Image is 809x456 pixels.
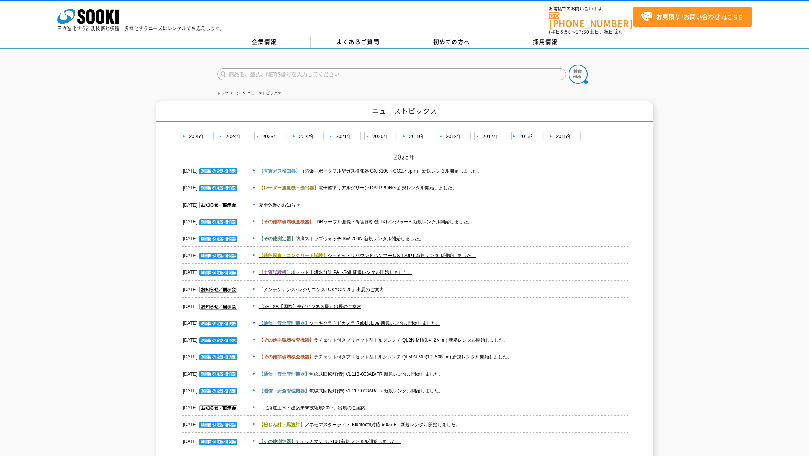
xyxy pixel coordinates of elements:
[259,354,512,360] a: 【その他非破壊検査機器】ラチェット付きプリセット型トルクレンチ QL50N-MH(10~50N･m) 新規レンタル開始しました。
[549,7,633,11] span: お電話でのお問い合わせは
[433,37,470,46] span: 初めての方へ
[259,168,300,174] span: 【有害ガス検知器】
[259,439,401,444] a: 【その他測定器】チェッカマン KC-100 新規レンタル開始しました。
[259,388,309,394] span: 【通信・安全管理機器】
[199,270,237,276] img: 測量機・測定器・計測器
[199,287,237,293] img: お知らせ
[183,383,239,396] dt: [DATE]
[633,7,752,27] a: お見積り･お問い合わせはこちら
[217,68,566,80] input: 商品名、型式、NETIS番号を入力してください
[183,230,239,243] dt: [DATE]
[259,270,291,275] span: 【土質試験機】
[656,12,720,21] strong: お見積り･お問い合わせ
[259,321,440,326] a: 【通信・安全管理機器】ソーキクラウドカメラ Rabbit Live 新規レンタル開始しました。
[259,304,361,309] a: 『SPEXA【国際】宇宙ビジネス展』出展のご案内
[183,416,239,429] dt: [DATE]
[549,12,633,28] a: [PHONE_NUMBER]
[401,132,436,142] a: 2019年
[217,36,311,48] a: 企業情報
[259,236,424,241] a: 【その他測定器】防滴ストップウォッチ SW-709N 新規レンタル開始しました。
[199,304,237,310] img: お知らせ
[311,36,404,48] a: よくあるご質問
[183,264,239,277] dt: [DATE]
[641,11,743,23] span: はこちら
[183,197,239,210] dt: [DATE]
[498,36,592,48] a: 採用情報
[181,153,628,161] h2: 2025年
[259,253,328,258] span: 【鉄筋探査・コンクリート試験】
[183,213,239,226] dt: [DATE]
[241,90,281,98] li: ニューストピックス
[259,337,314,343] span: 【その他非破壊検査機器】
[199,337,237,344] img: 測量機・測定器・計測器
[259,202,300,208] a: 夏季休業のお知らせ
[259,236,296,241] span: 【その他測定器】
[217,91,240,95] a: トップページ
[199,219,237,225] img: 測量機・測定器・計測器
[259,321,309,326] span: 【通信・安全管理機器】
[57,26,225,31] p: 日々進化する計測技術と多種・多様化するニーズにレンタルでお応えします。
[183,399,239,412] dt: [DATE]
[548,132,583,142] a: 2015年
[183,179,239,192] dt: [DATE]
[218,132,252,142] a: 2024年
[199,354,237,360] img: 測量機・測定器・計測器
[259,219,314,225] span: 【その他非破壊検査機器】
[156,101,653,122] h1: ニューストピックス
[199,202,237,208] img: お知らせ
[183,298,239,311] dt: [DATE]
[259,185,457,191] a: 【レーザー測量機・墨出器】電子整準リアルグリーン DSLP-90RG 新規レンタル開始しました。
[183,433,239,446] dt: [DATE]
[259,422,305,427] span: 【粉じん計・風速計】
[259,168,482,174] a: 【有害ガス検知器】（防爆）ポータブル型ガス検知器 GX-6100（CO2／ppm） 新規レンタル開始しました。
[199,185,237,191] img: 測量機・測定器・計測器
[569,65,588,84] img: btn_search.png
[259,253,476,258] a: 【鉄筋探査・コンクリート試験】シュミットリバウンドハンマー OS-120PT 新規レンタル開始しました。
[474,132,509,142] a: 2017年
[181,132,216,142] a: 2025年
[364,132,399,142] a: 2020年
[511,132,546,142] a: 2016年
[199,321,237,327] img: 測量機・測定器・計測器
[199,253,237,259] img: 測量機・測定器・計測器
[199,405,237,411] img: お知らせ
[183,163,239,176] dt: [DATE]
[328,132,362,142] a: 2021年
[259,287,384,292] a: 『メンテンナンス･レジリエンスTOKYO2025』出展のご案内
[259,219,473,225] a: 【その他非破壊検査機器】TDRケーブル測長・障害診断機 TXレンジャーS 新規レンタル開始しました。
[560,28,571,35] span: 8:50
[183,247,239,260] dt: [DATE]
[183,315,239,328] dt: [DATE]
[549,28,625,35] span: (平日 ～ 土日、祝日除く)
[438,132,473,142] a: 2018年
[183,281,239,294] dt: [DATE]
[199,371,237,377] img: 測量機・測定器・計測器
[259,405,366,410] a: 『北海道土木・建築未来技術展2025』出展のご案内
[183,366,239,379] dt: [DATE]
[183,332,239,345] dt: [DATE]
[576,28,590,35] span: 17:30
[199,422,237,428] img: 測量機・測定器・計測器
[199,168,237,174] img: 測量機・測定器・計測器
[259,185,318,191] span: 【レーザー測量機・墨出器】
[254,132,289,142] a: 2023年
[259,371,443,377] a: 【通信・安全管理機器】無線式回転灯(青) VL11B-003AB/FR 新規レンタル開始しました。
[199,439,237,445] img: 測量機・測定器・計測器
[404,36,498,48] a: 初めての方へ
[259,354,314,360] span: 【その他非破壊検査機器】
[291,132,326,142] a: 2022年
[259,439,296,444] span: 【その他測定器】
[183,349,239,362] dt: [DATE]
[259,422,460,427] a: 【粉じん計・風速計】アネモマスターライト Bluetooth対応 6006-BT 新規レンタル開始しました。
[259,270,412,275] a: 【土質試験機】ポケット土壌水分計 PAL-Soil 新規レンタル開始しました。
[259,388,443,394] a: 【通信・安全管理機器】無線式回転灯(赤) VL11B-003AR/FR 新規レンタル開始しました。
[259,337,508,343] a: 【その他非破壊検査機器】ラチェット付きプリセット型トルクレンチ QL2N-MH(0.4~2N･m) 新規レンタル開始しました。
[259,371,309,377] span: 【通信・安全管理機器】
[199,388,237,394] img: 測量機・測定器・計測器
[199,236,237,242] img: 測量機・測定器・計測器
